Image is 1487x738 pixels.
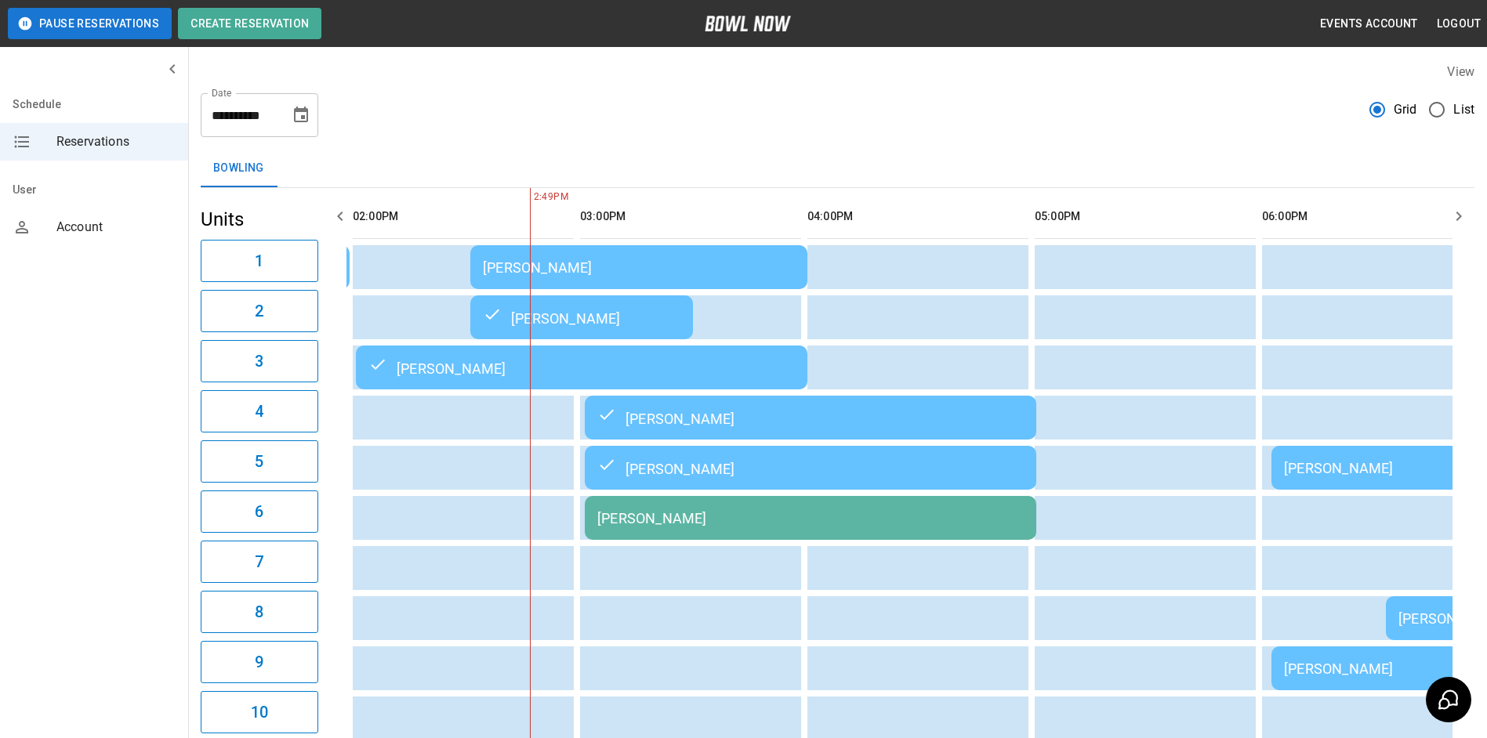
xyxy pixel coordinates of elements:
[201,150,277,187] button: Bowling
[201,240,318,282] button: 1
[597,458,1024,477] div: [PERSON_NAME]
[201,340,318,382] button: 3
[201,150,1474,187] div: inventory tabs
[178,8,321,39] button: Create Reservation
[201,591,318,633] button: 8
[597,510,1024,526] div: [PERSON_NAME]
[1394,100,1417,119] span: Grid
[201,490,318,533] button: 6
[1314,9,1424,38] button: Events Account
[201,541,318,583] button: 7
[580,194,801,239] th: 03:00PM
[255,499,263,524] h6: 6
[285,99,317,131] button: Choose date, selected date is Aug 23, 2025
[56,218,176,237] span: Account
[201,691,318,733] button: 10
[8,8,172,39] button: Pause Reservations
[201,641,318,683] button: 9
[1431,9,1487,38] button: Logout
[255,298,263,324] h6: 2
[368,358,795,377] div: [PERSON_NAME]
[597,408,1024,427] div: [PERSON_NAME]
[353,194,574,239] th: 02:00PM
[255,649,263,675] h6: 9
[251,700,268,725] h6: 10
[705,16,791,31] img: logo
[255,449,263,474] h6: 5
[255,349,263,374] h6: 3
[201,207,318,232] h5: Units
[255,599,263,624] h6: 8
[1447,64,1474,79] label: View
[255,549,263,574] h6: 7
[255,399,263,424] h6: 4
[1453,100,1474,119] span: List
[483,308,680,327] div: [PERSON_NAME]
[530,190,534,205] span: 2:49PM
[201,290,318,332] button: 2
[201,440,318,483] button: 5
[483,259,795,276] div: [PERSON_NAME]
[255,248,263,273] h6: 1
[201,390,318,432] button: 4
[56,132,176,151] span: Reservations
